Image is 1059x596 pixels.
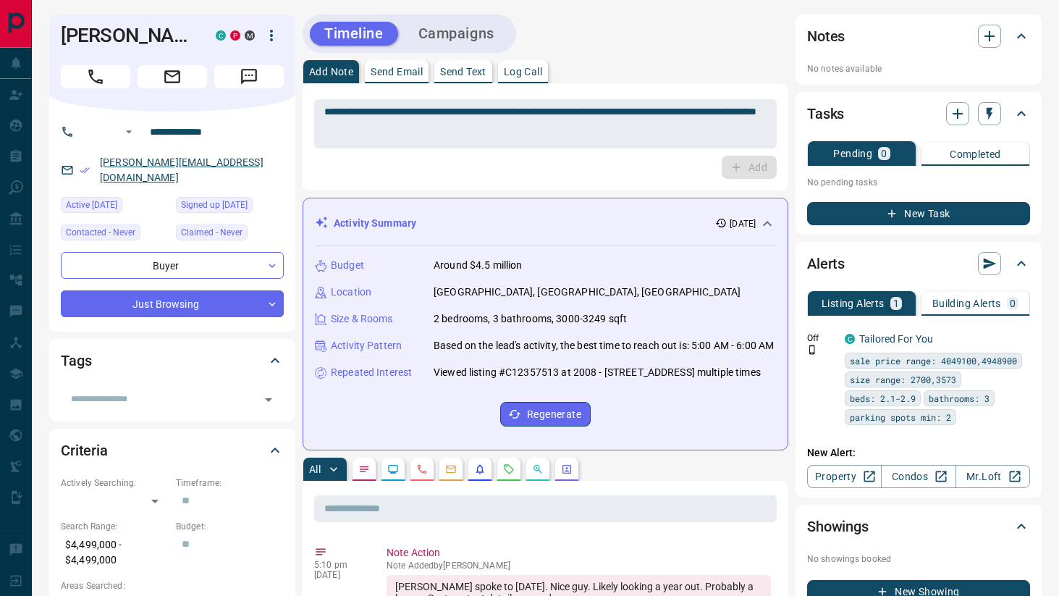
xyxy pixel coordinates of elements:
div: mrloft.ca [245,30,255,41]
div: Showings [807,509,1030,544]
button: Campaigns [404,22,509,46]
div: Tue Aug 26 2025 [61,197,169,217]
p: 0 [1010,298,1016,309]
a: Mr.Loft [955,465,1030,488]
p: Location [331,285,371,300]
a: [PERSON_NAME][EMAIL_ADDRESS][DOMAIN_NAME] [100,156,263,183]
p: 0 [881,148,887,159]
span: bathrooms: 3 [929,391,990,406]
svg: Push Notification Only [807,345,817,355]
p: Activity Pattern [331,338,402,353]
div: Just Browsing [61,290,284,317]
div: Activity Summary[DATE] [315,210,776,237]
a: Tailored For You [859,333,933,345]
span: Contacted - Never [66,225,135,240]
h1: [PERSON_NAME] [61,24,194,47]
p: Log Call [504,67,542,77]
p: Size & Rooms [331,311,393,327]
p: Areas Searched: [61,579,284,592]
p: Note Added by [PERSON_NAME] [387,561,771,571]
p: $4,499,000 - $4,499,000 [61,533,169,572]
p: Building Alerts [932,298,1001,309]
span: Signed up [DATE] [181,198,248,212]
p: 5:10 pm [314,560,365,570]
p: [DATE] [314,570,365,580]
span: Call [61,65,130,88]
svg: Listing Alerts [474,463,486,475]
p: Listing Alerts [822,298,885,309]
span: size range: 2700,3573 [850,372,956,387]
p: Completed [950,149,1001,159]
svg: Lead Browsing Activity [387,463,399,475]
div: condos.ca [845,334,855,344]
span: Active [DATE] [66,198,117,212]
button: Timeline [310,22,398,46]
a: Condos [881,465,955,488]
div: Tags [61,343,284,378]
svg: Emails [445,463,457,475]
p: 2 bedrooms, 3 bathrooms, 3000-3249 sqft [434,311,627,327]
p: Search Range: [61,520,169,533]
p: Timeframe: [176,477,284,490]
p: No notes available [807,62,1030,75]
p: Around $4.5 million [434,258,523,273]
svg: Email Verified [80,165,90,175]
span: Email [138,65,207,88]
svg: Calls [416,463,428,475]
div: Alerts [807,246,1030,281]
span: sale price range: 4049100,4948900 [850,353,1017,368]
div: Notes [807,19,1030,54]
h2: Tasks [807,102,844,125]
h2: Notes [807,25,845,48]
div: Tasks [807,96,1030,131]
p: Pending [833,148,872,159]
div: condos.ca [216,30,226,41]
p: Repeated Interest [331,365,412,380]
p: Budget [331,258,364,273]
div: Buyer [61,252,284,279]
p: New Alert: [807,445,1030,461]
p: 1 [893,298,899,309]
button: Regenerate [500,402,591,427]
button: Open [120,123,138,140]
h2: Criteria [61,439,108,462]
p: All [309,464,321,474]
div: property.ca [230,30,240,41]
button: Open [258,390,279,410]
svg: Requests [503,463,515,475]
span: Claimed - Never [181,225,242,240]
p: Off [807,332,836,345]
span: Message [214,65,284,88]
div: Fri Apr 05 2013 [176,197,284,217]
a: Property [807,465,882,488]
span: parking spots min: 2 [850,410,951,424]
p: Actively Searching: [61,477,169,490]
h2: Showings [807,515,869,538]
p: Send Text [440,67,486,77]
svg: Agent Actions [561,463,573,475]
p: Send Email [371,67,423,77]
div: Criteria [61,433,284,468]
p: Add Note [309,67,353,77]
h2: Alerts [807,252,845,275]
p: Note Action [387,545,771,561]
p: Budget: [176,520,284,533]
p: Activity Summary [334,216,416,231]
h2: Tags [61,349,91,372]
p: No pending tasks [807,172,1030,193]
p: Viewed listing #C12357513 at 2008 - [STREET_ADDRESS] multiple times [434,365,761,380]
svg: Opportunities [532,463,544,475]
svg: Notes [358,463,370,475]
p: [GEOGRAPHIC_DATA], [GEOGRAPHIC_DATA], [GEOGRAPHIC_DATA] [434,285,741,300]
p: [DATE] [730,217,756,230]
button: New Task [807,202,1030,225]
p: No showings booked [807,553,1030,566]
span: beds: 2.1-2.9 [850,391,916,406]
p: Based on the lead's activity, the best time to reach out is: 5:00 AM - 6:00 AM [434,338,774,353]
